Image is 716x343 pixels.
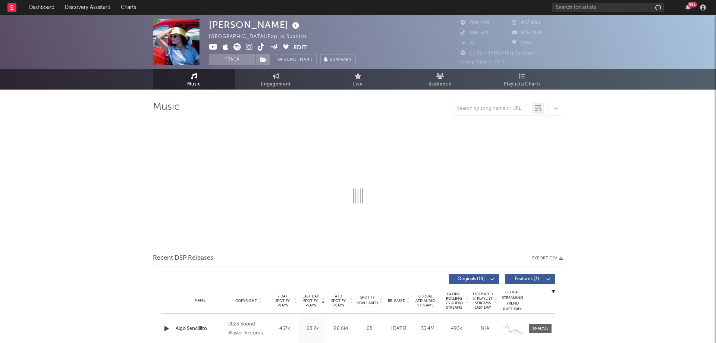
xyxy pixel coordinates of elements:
button: 99+ [685,4,691,10]
span: Audience [429,80,452,89]
button: Originals(19) [449,274,499,284]
div: [GEOGRAPHIC_DATA] | Pop in Spanish [209,32,315,41]
div: N/A [472,325,497,333]
a: Music [153,69,235,90]
span: Recent DSP Releases [153,254,213,263]
a: Algo Sencillito [176,325,224,333]
a: Live [317,69,399,90]
div: Global Streaming Trend (Last 60D) [501,290,524,312]
div: 68.2k [301,325,325,333]
span: Live [353,80,363,89]
span: Spotify Popularity [357,295,379,306]
input: Search for artists [552,3,664,12]
div: 2023 Sound Blaster Records [228,320,269,338]
span: 417.892 [512,21,541,25]
div: 493k [444,325,469,333]
a: Playlists/Charts [481,69,563,90]
span: Jump Score: 78.4 [461,60,505,65]
div: Name [176,298,224,303]
a: Benchmark [274,54,317,65]
span: Estimated % Playlist Streams Last Day [472,292,493,310]
span: Global ATD Audio Streams [415,294,436,308]
span: 306.500 [461,31,490,35]
span: Music [187,80,201,89]
button: Track [209,54,255,65]
button: Summary [320,54,356,65]
span: Engagement [261,80,291,89]
span: 206.226 [461,21,490,25]
span: 7 Day Spotify Plays [273,294,292,308]
span: 2.143.426 Monthly Listeners [461,51,539,56]
button: Export CSV [532,256,563,261]
span: 2352 [512,41,532,46]
span: 41 [461,41,475,46]
button: Edit [293,43,307,53]
span: Features ( 3 ) [510,277,544,281]
div: [PERSON_NAME] [209,19,301,31]
div: 86.6M [329,325,353,333]
div: 99 + [688,2,697,7]
div: 457k [273,325,297,333]
span: Last Day Spotify Plays [301,294,320,308]
button: Features(3) [505,274,555,284]
span: Global Rolling 7D Audio Streams [444,292,464,310]
span: ATD Spotify Plays [329,294,348,308]
div: 33.4M [415,325,440,333]
span: Playlists/Charts [504,80,541,89]
a: Engagement [235,69,317,90]
input: Search by song name or URL [453,106,532,112]
span: Summary [330,58,352,62]
div: 68 [357,325,383,333]
span: Originals ( 19 ) [454,277,488,281]
span: Copyright [235,299,257,303]
span: 505.000 [512,31,541,35]
span: Released [388,299,405,303]
a: Audience [399,69,481,90]
div: [DATE] [386,325,411,333]
span: Benchmark [284,56,313,65]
